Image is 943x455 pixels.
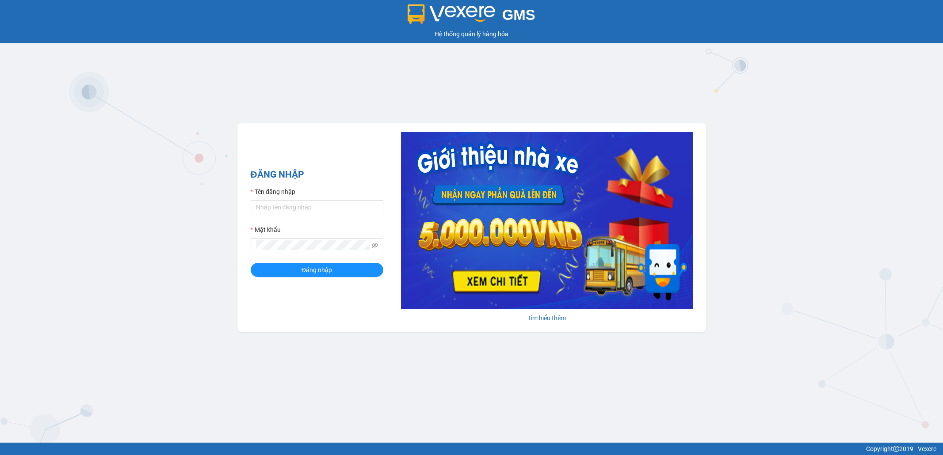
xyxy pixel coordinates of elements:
[251,263,383,277] button: Đăng nhập
[408,13,535,20] a: GMS
[7,444,936,454] div: Copyright 2019 - Vexere
[251,167,383,182] h2: ĐĂNG NHẬP
[502,7,535,23] span: GMS
[251,187,295,197] label: Tên đăng nhập
[251,200,383,214] input: Tên đăng nhập
[408,4,495,24] img: logo 2
[401,313,693,323] div: Tìm hiểu thêm
[2,29,941,39] div: Hệ thống quản lý hàng hóa
[372,242,378,248] span: eye-invisible
[302,265,332,275] span: Đăng nhập
[251,225,281,235] label: Mật khẩu
[893,446,899,452] span: copyright
[256,240,370,250] input: Mật khẩu
[401,132,693,309] img: banner-0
